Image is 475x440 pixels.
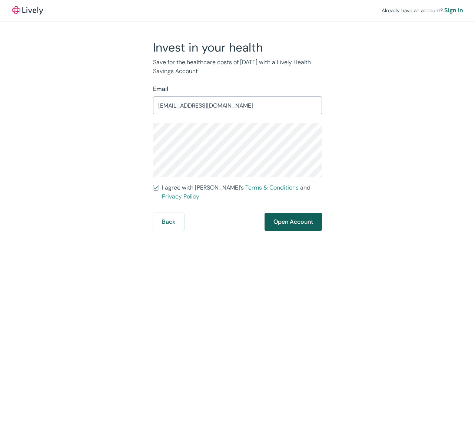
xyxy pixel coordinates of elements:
[162,193,199,200] a: Privacy Policy
[444,6,463,15] a: Sign in
[245,184,299,191] a: Terms & Conditions
[265,213,322,231] button: Open Account
[153,213,184,231] button: Back
[162,183,322,201] span: I agree with [PERSON_NAME]’s and
[382,6,463,15] div: Already have an account?
[153,85,168,93] label: Email
[153,58,322,76] p: Save for the healthcare costs of [DATE] with a Lively Health Savings Account
[12,6,43,15] a: LivelyLively
[12,6,43,15] img: Lively
[153,40,322,55] h2: Invest in your health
